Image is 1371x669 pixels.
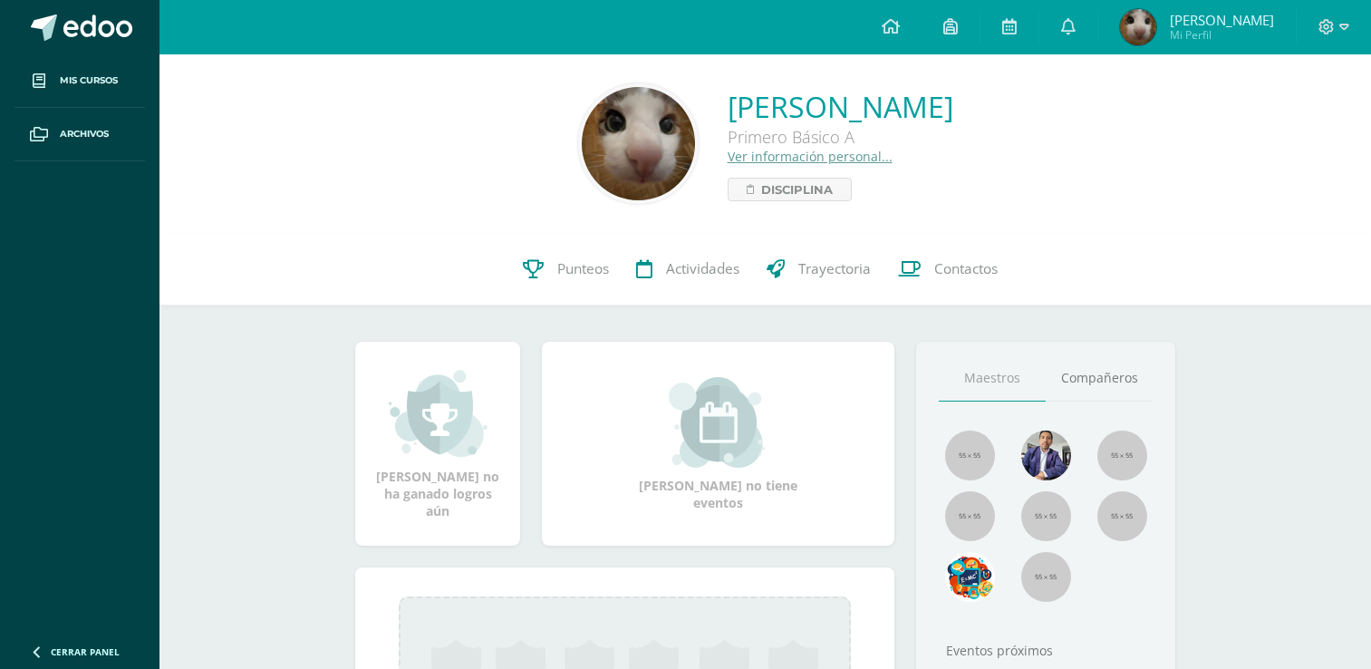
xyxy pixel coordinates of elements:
[884,233,1011,305] a: Contactos
[1021,491,1071,541] img: 55x55
[934,259,998,278] span: Contactos
[669,377,768,468] img: event_small.png
[14,54,145,108] a: Mis cursos
[728,148,893,165] a: Ver información personal...
[1046,355,1153,402] a: Compañeros
[945,431,995,480] img: 55x55
[945,552,995,602] img: ec27d035fb7f436e7272c60beda7e669.png
[1021,431,1071,480] img: 5ffa332e6e26d6c51bfe2fc34c38b641.png
[14,108,145,161] a: Archivos
[51,645,120,658] span: Cerrar panel
[1097,431,1147,480] img: 55x55
[939,355,1046,402] a: Maestros
[1097,491,1147,541] img: 55x55
[389,368,488,459] img: achievement_small.png
[1120,9,1156,45] img: 83853f9d5e04a39e3597875871a89638.png
[761,179,833,200] span: Disciplina
[628,377,809,511] div: [PERSON_NAME] no tiene eventos
[1170,11,1274,29] span: [PERSON_NAME]
[623,233,753,305] a: Actividades
[509,233,623,305] a: Punteos
[1021,552,1071,602] img: 55x55
[728,87,953,126] a: [PERSON_NAME]
[60,73,118,88] span: Mis cursos
[373,368,502,519] div: [PERSON_NAME] no ha ganado logros aún
[557,259,609,278] span: Punteos
[798,259,871,278] span: Trayectoria
[939,642,1153,659] div: Eventos próximos
[582,87,695,200] img: fa448118a13aeade5e7795d96ff03db0.png
[945,491,995,541] img: 55x55
[666,259,739,278] span: Actividades
[728,178,852,201] a: Disciplina
[728,126,953,148] div: Primero Básico A
[1170,27,1274,43] span: Mi Perfil
[60,127,109,141] span: Archivos
[753,233,884,305] a: Trayectoria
